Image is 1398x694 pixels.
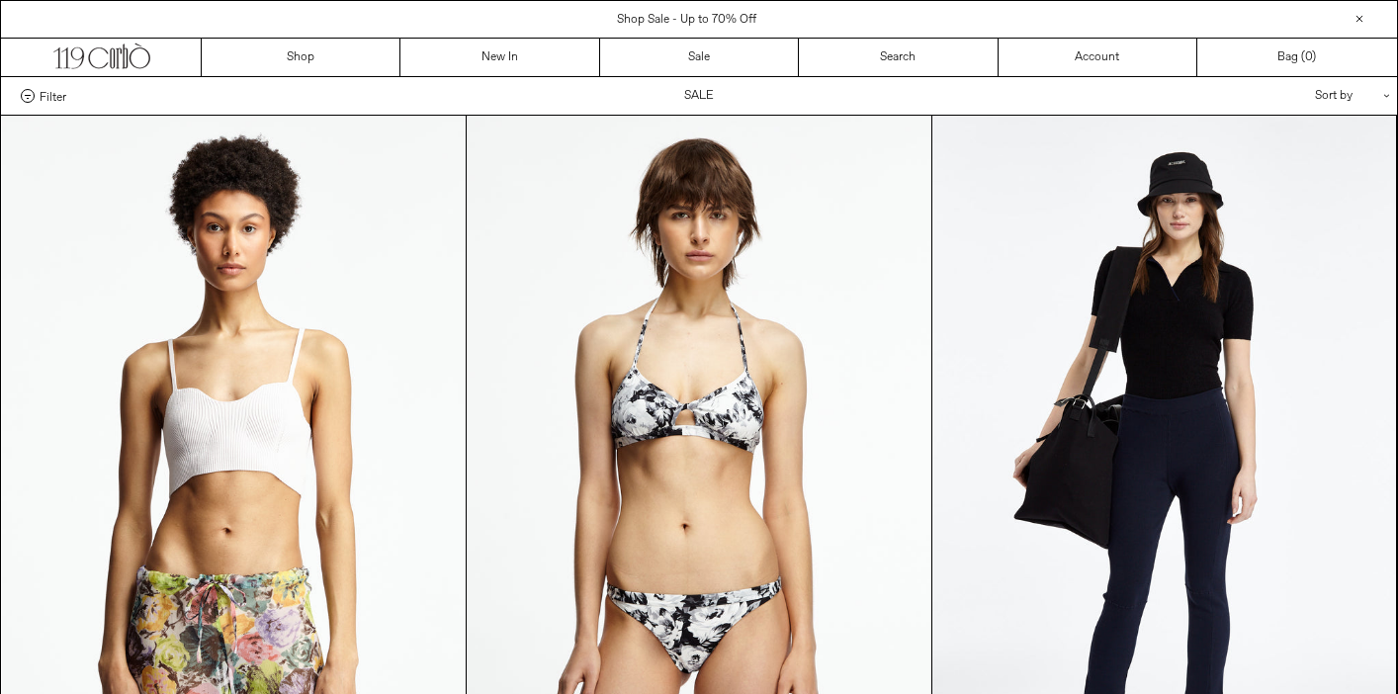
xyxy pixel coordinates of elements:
span: Filter [40,89,66,103]
a: New In [400,39,599,76]
a: Bag () [1197,39,1396,76]
div: Sort by [1199,77,1377,115]
a: Account [999,39,1197,76]
span: 0 [1305,49,1312,65]
a: Shop Sale - Up to 70% Off [617,12,756,28]
a: Sale [600,39,799,76]
span: ) [1305,48,1316,66]
a: Shop [202,39,400,76]
a: Search [799,39,998,76]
